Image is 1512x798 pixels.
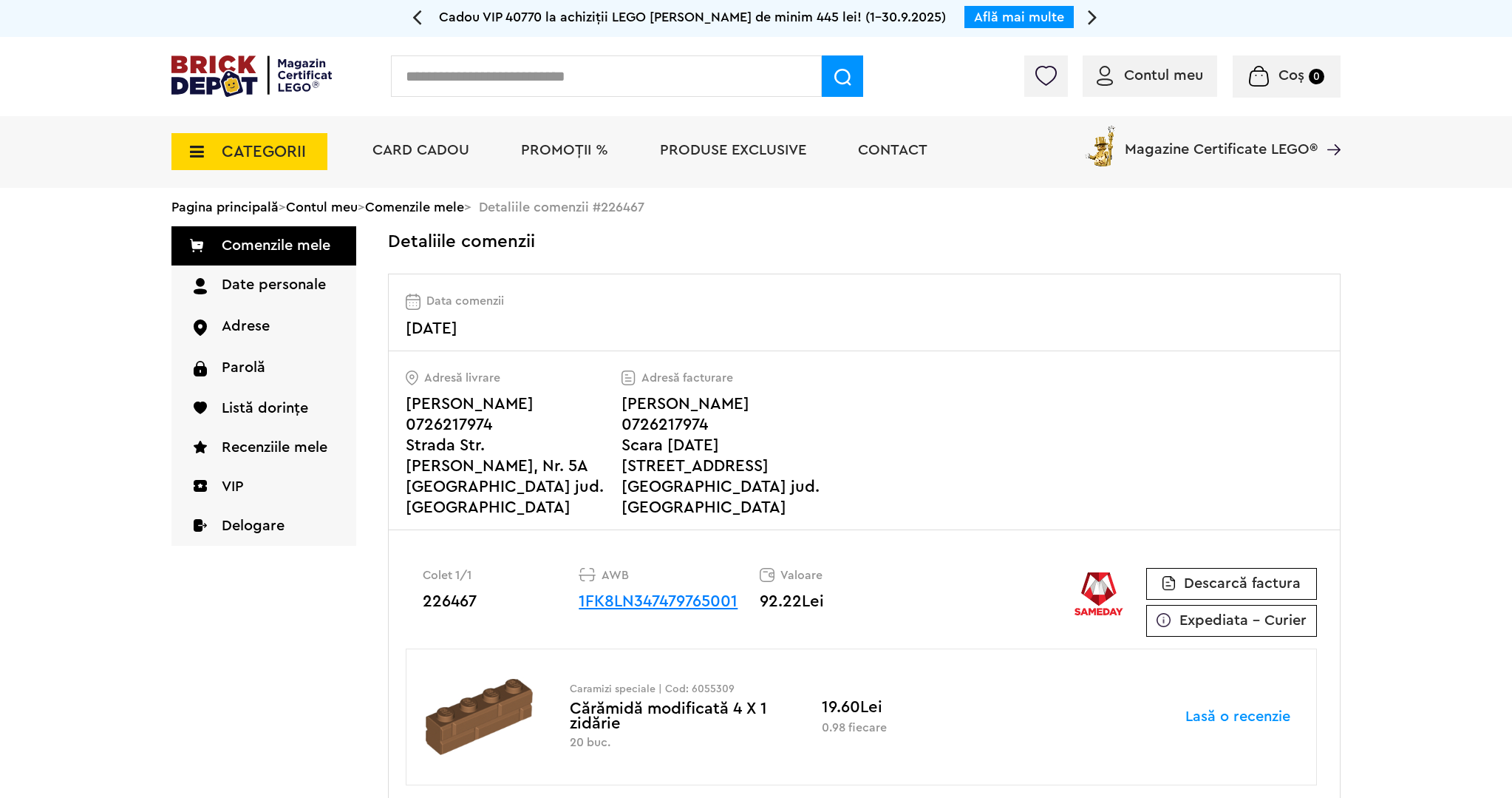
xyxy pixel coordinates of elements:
a: Comenzile mele [171,226,356,266]
a: Parolă [171,348,356,389]
span: Cadou VIP 40770 la achiziții LEGO [PERSON_NAME] de minim 445 lei! (1-30.9.2025) [439,10,946,24]
a: Produse exclusive [660,143,806,158]
span: [DATE] [406,320,457,337]
div: > > > Detaliile comenzii #226467 [171,188,1341,226]
address: [PERSON_NAME] 0726217974 Scara [DATE] [STREET_ADDRESS] [GEOGRAPHIC_DATA] jud. [GEOGRAPHIC_DATA] [622,393,837,518]
p: 20 buc. [570,736,786,750]
span: Magazine Certificate LEGO® [1125,123,1318,157]
span: CATEGORII [222,143,306,160]
span: Valoare [780,568,823,583]
a: Află mai multe [974,10,1064,24]
a: Contact [858,143,927,158]
a: Pagina principală [171,200,279,214]
a: Contul meu [1097,68,1203,83]
span: Expediata - Curier [1179,613,1307,628]
a: VIP [171,467,356,507]
p: 0.98 fiecare [822,722,1038,734]
p: Caramizi speciale | Cod: 6055309 [570,684,786,694]
img: Cărămidă modificată 4 X 1 zidărie [423,663,534,771]
address: [PERSON_NAME] 0726217974 Strada Str. [PERSON_NAME], Nr. 5A [GEOGRAPHIC_DATA] jud. [GEOGRAPHIC_DATA] [406,393,622,518]
a: PROMOȚII % [521,143,608,158]
a: Comenzile mele [365,200,464,214]
span: Contul meu [1124,68,1203,83]
a: Adrese [171,307,356,348]
p: Colet 1/1 [423,568,579,583]
a: Card Cadou [372,143,469,158]
span: 92.22Lei [760,593,824,609]
a: Contul meu [286,200,358,214]
a: Recenziile mele [171,428,356,467]
span: Descarcă factura [1184,576,1301,591]
p: Adresă facturare [622,371,837,385]
p: Adresă livrare [406,371,622,385]
div: Cărămidă modificată 4 X 1 zidărie [570,684,786,750]
a: Date personale [171,266,356,307]
a: 1FK8LN347479765001 [579,593,738,609]
a: Lasă o recenzie [1185,709,1290,724]
small: 0 [1309,69,1324,84]
span: AWB [602,568,629,583]
p: 19.60Lei [822,700,1038,714]
span: Data comenzii [426,294,504,308]
a: Listă dorințe [171,389,356,428]
a: Delogare [171,507,356,546]
span: 226467 [423,593,477,609]
h2: Detaliile comenzii [388,226,535,258]
a: Magazine Certificate LEGO® [1318,123,1341,138]
span: Coș [1278,68,1304,83]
